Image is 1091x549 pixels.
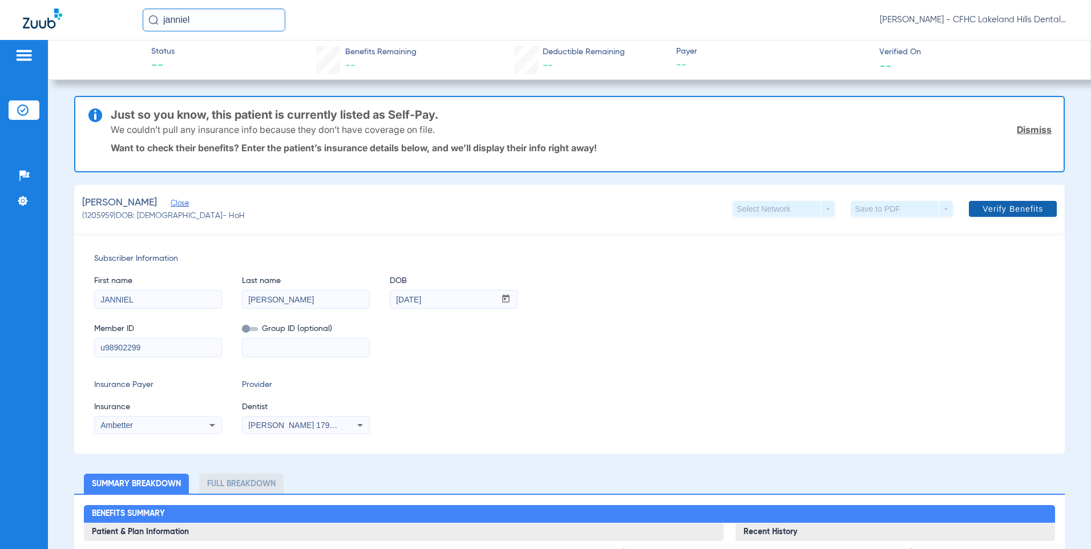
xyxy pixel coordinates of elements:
[1034,494,1091,549] iframe: Chat Widget
[94,323,222,335] span: Member ID
[495,290,517,309] button: Open calendar
[23,9,62,29] img: Zuub Logo
[82,196,157,210] span: [PERSON_NAME]
[84,523,723,541] h3: Patient & Plan Information
[880,14,1068,26] span: [PERSON_NAME] - CFHC Lakeland Hills Dental
[983,204,1043,213] span: Verify Benefits
[543,46,625,58] span: Deductible Remaining
[151,58,175,74] span: --
[345,60,355,71] span: --
[242,275,370,287] span: Last name
[248,421,361,430] span: [PERSON_NAME] 1790023562
[84,474,189,494] li: Summary Breakdown
[242,401,370,413] span: Dentist
[151,46,175,58] span: Status
[1017,124,1052,135] a: Dismiss
[345,46,417,58] span: Benefits Remaining
[100,421,133,430] span: Ambetter
[543,60,553,71] span: --
[390,275,518,287] span: DOB
[736,523,1055,541] h3: Recent History
[171,199,181,210] span: Close
[94,379,222,391] span: Insurance Payer
[94,401,222,413] span: Insurance
[84,505,1055,523] h2: Benefits Summary
[111,142,1052,154] p: Want to check their benefits? Enter the patient’s insurance details below, and we’ll display thei...
[879,59,892,71] span: --
[199,474,284,494] li: Full Breakdown
[676,46,870,58] span: Payer
[143,9,285,31] input: Search for patients
[969,201,1057,217] button: Verify Benefits
[148,15,159,25] img: Search Icon
[111,109,1052,120] h3: Just so you know, this patient is currently listed as Self-Pay.
[242,323,370,335] span: Group ID (optional)
[94,253,1045,265] span: Subscriber Information
[94,275,222,287] span: First name
[111,124,435,135] p: We couldn’t pull any insurance info because they don’t have coverage on file.
[82,210,245,222] span: (1205959) DOB: [DEMOGRAPHIC_DATA] - HoH
[242,379,370,391] span: Provider
[15,49,33,62] img: hamburger-icon
[88,108,102,122] img: info-icon
[676,58,870,72] span: --
[879,46,1073,58] span: Verified On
